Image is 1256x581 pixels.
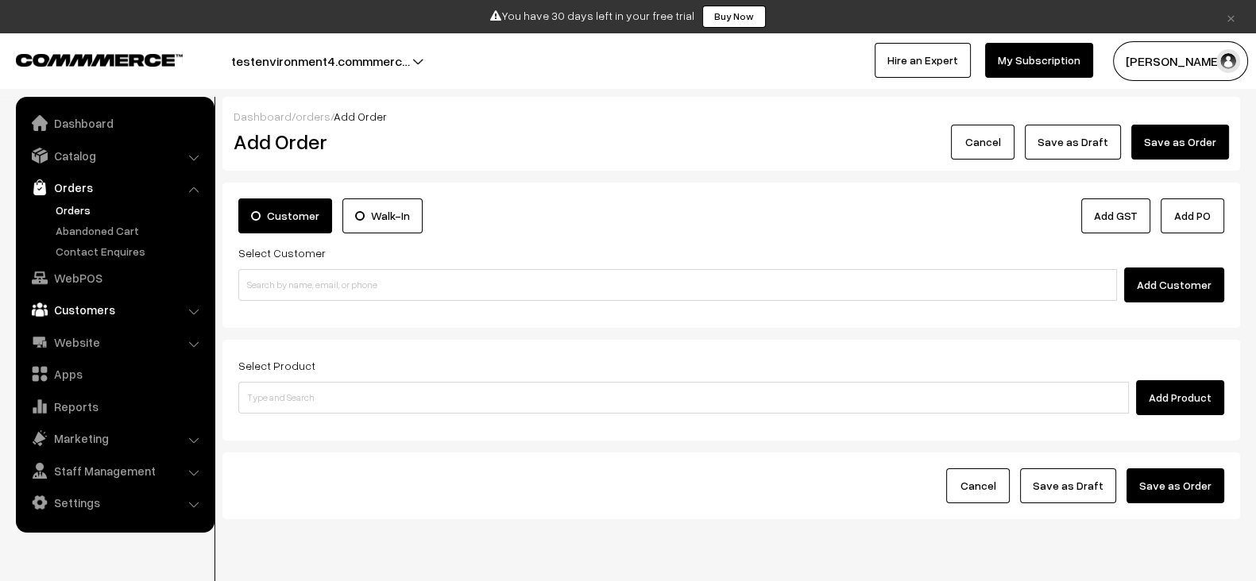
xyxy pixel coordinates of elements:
a: WebPOS [20,264,209,292]
a: orders [296,110,330,123]
a: Marketing [20,424,209,452]
button: testenvironment4.commmerc… [176,41,466,81]
a: My Subscription [985,43,1093,78]
button: Add PO [1161,198,1224,233]
button: Save as Order [1131,125,1229,160]
button: [PERSON_NAME] [1113,41,1248,81]
a: Buy Now [702,6,766,28]
a: × [1220,7,1242,26]
div: You have 30 days left in your free trial [6,6,1250,28]
img: COMMMERCE [16,54,183,66]
a: Orders [20,173,209,202]
button: Cancel [951,125,1014,160]
a: Dashboard [20,109,209,137]
a: Contact Enquires [52,243,209,260]
a: Catalog [20,141,209,170]
button: Save as Order [1127,468,1224,503]
a: COMMMERCE [16,49,155,68]
button: Cancel [946,468,1010,503]
input: Type and Search [238,382,1129,414]
a: Website [20,328,209,356]
button: Add Customer [1124,267,1224,302]
a: Dashboard [234,110,292,123]
a: Customers [20,295,209,324]
input: Search by name, email, or phone [238,269,1117,301]
label: Select Customer [238,244,326,261]
button: Save as Draft [1020,468,1116,503]
div: / / [234,108,1229,125]
a: Add GST [1081,198,1150,233]
label: Select Product [238,357,315,374]
a: Apps [20,360,209,388]
a: Hire an Expert [875,43,971,78]
a: Staff Management [20,456,209,485]
a: Settings [20,488,209,517]
a: Reports [20,392,209,421]
a: Abandoned Cart [52,222,209,239]
a: Orders [52,202,209,218]
label: Customer [238,198,332,233]
span: Add Order [334,110,387,123]
button: Add Product [1136,380,1224,415]
label: Walk-In [342,198,423,233]
h2: Add Order [234,129,550,154]
img: user [1216,49,1240,73]
button: Save as Draft [1025,125,1121,160]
